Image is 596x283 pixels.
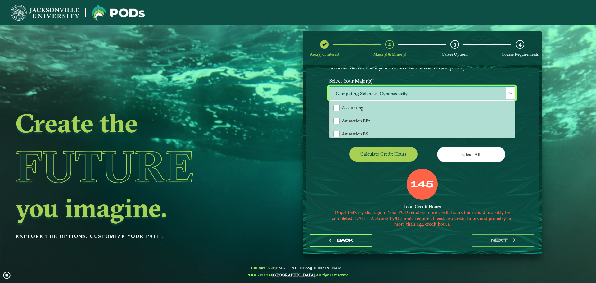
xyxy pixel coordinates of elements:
[337,238,354,243] span: Back
[373,52,406,57] span: Major(s) & Minor(s)
[246,265,350,270] span: Contact us at
[275,265,345,270] a: [EMAIL_ADDRESS][DOMAIN_NAME]
[246,272,350,277] span: PODs - ©2025 All rights reserved.
[342,105,363,111] span: Accounting
[330,114,515,127] li: Animation BFA
[16,232,253,241] p: Explore the options. Customize your path.
[16,110,253,136] h2: Create the
[329,87,515,100] span: Computing Sciences, Cybersecurity
[372,77,375,82] sup: ⋆
[437,147,505,162] button: Clear All
[330,127,515,140] li: Animation BS
[11,5,79,21] img: Jacksonville University logo
[272,272,316,277] a: [GEOGRAPHIC_DATA].
[454,41,456,47] span: 3
[329,210,515,227] div: Oops! Let’s try that again. Your POD requires more credit hours than could probably be completed ...
[472,234,534,247] button: next
[329,204,515,210] div: Total Credit Hours
[342,118,371,124] span: Animation BFA
[16,138,253,195] h1: Future
[411,179,434,191] label: 145
[16,195,253,221] h2: you imagine.
[388,41,391,47] span: 2
[502,52,539,57] span: Course Requirements
[349,147,418,161] button: Calculate credit hours
[442,52,468,57] span: Career Options
[329,102,515,107] p: Please select at least one Major
[92,5,145,21] img: Jacksonville University logo
[324,112,520,123] label: Select Your Minor(s)
[342,131,368,137] span: Animation BS
[519,41,521,47] span: 4
[310,52,339,57] span: Area(s) of Interest
[324,75,520,87] label: Select Your Major(s)
[310,234,372,247] button: Back
[330,101,515,114] li: Accounting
